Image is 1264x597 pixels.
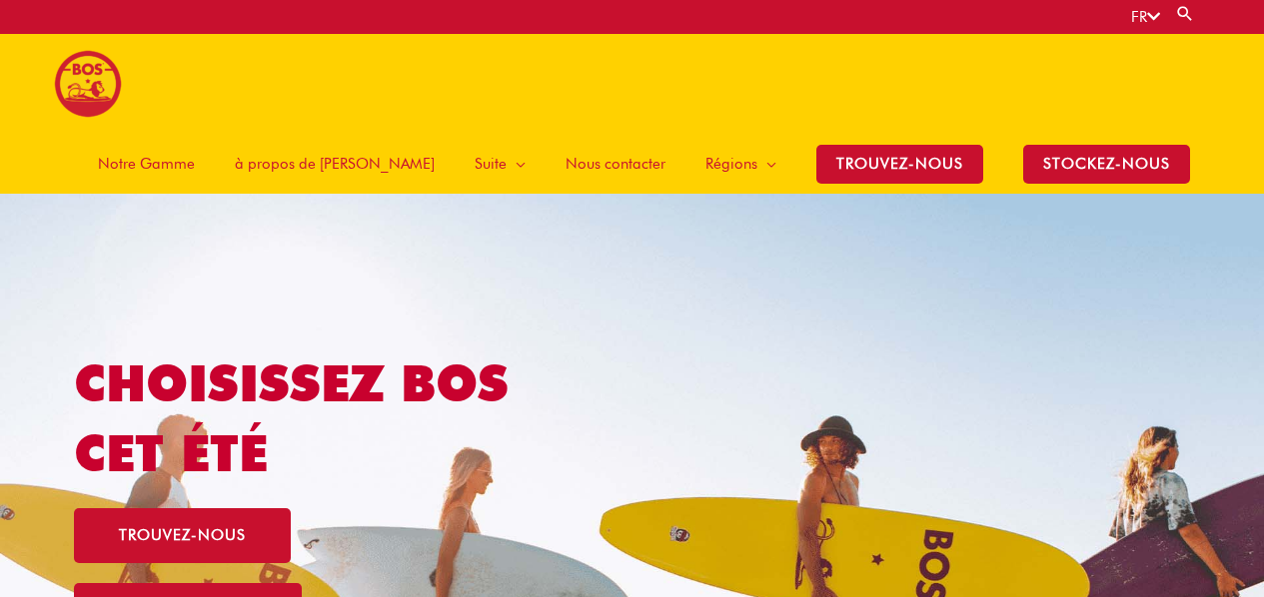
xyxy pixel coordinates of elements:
span: Notre Gamme [98,134,195,194]
a: Régions [685,134,796,194]
nav: Site Navigation [63,134,1210,194]
span: TROUVEZ-NOUS [816,145,983,184]
a: à propos de [PERSON_NAME] [215,134,455,194]
a: Search button [1175,4,1195,23]
a: Suite [455,134,546,194]
span: trouvez-nous [119,528,246,543]
a: FR [1131,8,1160,26]
a: trouvez-nous [74,508,291,563]
a: Nous contacter [546,134,685,194]
span: Nous contacter [566,134,665,194]
span: Régions [705,134,757,194]
img: BOS logo finals-200px [54,50,122,118]
a: stockez-nous [1003,134,1210,194]
a: Notre Gamme [78,134,215,194]
span: Suite [475,134,507,194]
span: à propos de [PERSON_NAME] [235,134,435,194]
h1: Choisissez BOS cet été [74,348,579,488]
span: stockez-nous [1023,145,1190,184]
a: TROUVEZ-NOUS [796,134,1003,194]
